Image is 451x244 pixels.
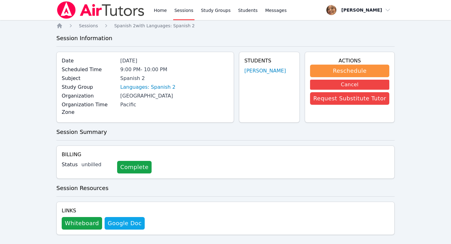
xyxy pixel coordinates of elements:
[120,83,175,91] a: Languages: Spanish 2
[120,66,229,73] div: 9:00 PM - 10:00 PM
[56,34,395,43] h3: Session Information
[56,23,395,29] nav: Breadcrumb
[62,92,117,100] label: Organization
[120,101,229,109] div: Pacific
[62,151,389,158] h4: Billing
[244,67,286,75] a: [PERSON_NAME]
[62,207,145,215] h4: Links
[62,66,117,73] label: Scheduled Time
[244,57,294,65] h4: Students
[56,128,395,136] h3: Session Summary
[120,92,229,100] div: [GEOGRAPHIC_DATA]
[114,23,195,28] span: Spanish 2 with Languages: Spanish 2
[310,92,389,105] button: Request Substitute Tutor
[62,57,117,65] label: Date
[62,217,102,230] button: Whiteboard
[62,161,78,168] label: Status
[79,23,98,29] a: Sessions
[310,57,389,65] h4: Actions
[105,217,145,230] a: Google Doc
[81,161,112,168] div: unbilled
[120,57,229,65] div: [DATE]
[56,1,145,19] img: Air Tutors
[56,184,395,193] h3: Session Resources
[62,101,117,116] label: Organization Time Zone
[310,80,389,90] button: Cancel
[265,7,287,13] span: Messages
[114,23,195,29] a: Spanish 2with Languages: Spanish 2
[79,23,98,28] span: Sessions
[117,161,152,173] a: Complete
[62,83,117,91] label: Study Group
[120,75,229,82] div: Spanish 2
[310,65,389,77] button: Reschedule
[62,75,117,82] label: Subject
